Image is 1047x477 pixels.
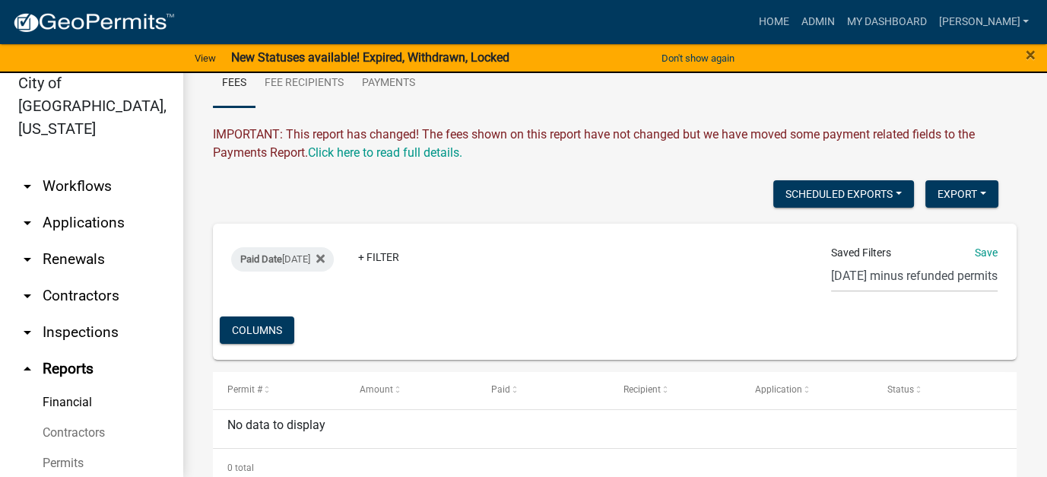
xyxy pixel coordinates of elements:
[609,372,741,409] datatable-header-cell: Recipient
[227,384,262,395] span: Permit #
[345,372,477,409] datatable-header-cell: Amount
[18,360,36,378] i: arrow_drop_up
[755,384,802,395] span: Application
[655,46,741,71] button: Don't show again
[231,247,334,272] div: [DATE]
[831,245,891,261] span: Saved Filters
[240,253,282,265] span: Paid Date
[18,177,36,196] i: arrow_drop_down
[773,180,914,208] button: Scheduled Exports
[925,180,998,208] button: Export
[752,8,795,37] a: Home
[213,372,345,409] datatable-header-cell: Permit #
[213,59,255,108] a: Fees
[213,126,1017,162] div: IMPORTANT: This report has changed! The fees shown on this report have not changed but we have mo...
[353,59,424,108] a: Payments
[231,50,509,65] strong: New Statuses available! Expired, Withdrawn, Locked
[18,214,36,232] i: arrow_drop_down
[18,323,36,342] i: arrow_drop_down
[840,8,932,37] a: My Dashboard
[623,384,661,395] span: Recipient
[1026,46,1036,64] button: Close
[346,243,411,271] a: + Filter
[1026,44,1036,65] span: ×
[491,384,510,395] span: Paid
[18,287,36,305] i: arrow_drop_down
[255,59,353,108] a: Fee Recipients
[360,384,393,395] span: Amount
[308,145,462,160] wm-modal-confirm: Upcoming Changes to Daily Fees Report
[18,250,36,269] i: arrow_drop_down
[220,316,294,344] button: Columns
[932,8,1035,37] a: [PERSON_NAME]
[213,410,1017,448] div: No data to display
[975,246,998,259] a: Save
[189,46,222,71] a: View
[887,384,914,395] span: Status
[477,372,609,409] datatable-header-cell: Paid
[795,8,840,37] a: Admin
[308,145,462,160] a: Click here to read full details.
[873,372,1005,409] datatable-header-cell: Status
[741,372,873,409] datatable-header-cell: Application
